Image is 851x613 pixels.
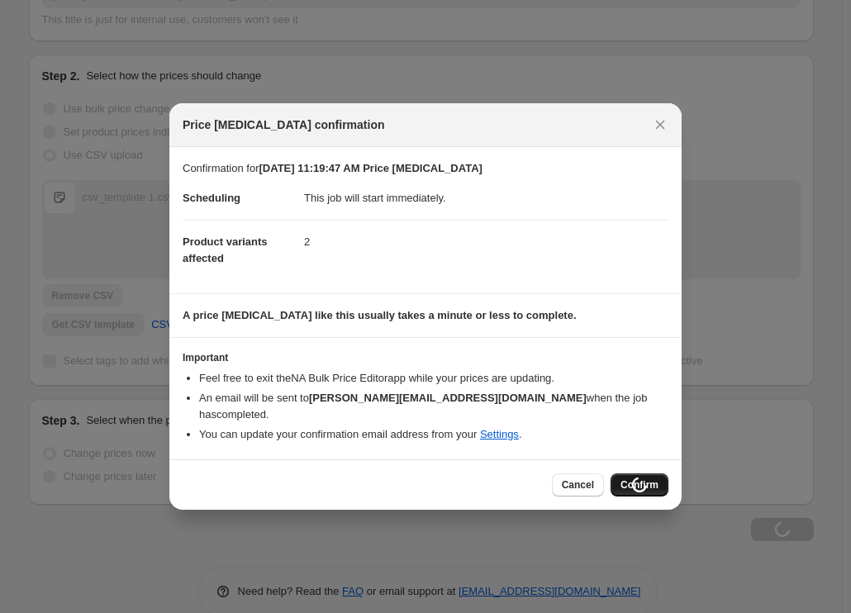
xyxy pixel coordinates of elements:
dd: This job will start immediately. [304,177,668,220]
dd: 2 [304,220,668,264]
b: [DATE] 11:19:47 AM Price [MEDICAL_DATA] [259,162,482,174]
button: Cancel [552,473,604,497]
span: Price [MEDICAL_DATA] confirmation [183,116,385,133]
li: Feel free to exit the NA Bulk Price Editor app while your prices are updating. [199,370,668,387]
b: [PERSON_NAME][EMAIL_ADDRESS][DOMAIN_NAME] [309,392,587,404]
span: Scheduling [183,192,240,204]
span: Product variants affected [183,235,268,264]
h3: Important [183,351,668,364]
a: Settings [480,428,519,440]
p: Confirmation for [183,160,668,177]
button: Close [649,113,672,136]
li: You can update your confirmation email address from your . [199,426,668,443]
b: A price [MEDICAL_DATA] like this usually takes a minute or less to complete. [183,309,577,321]
span: Cancel [562,478,594,492]
li: An email will be sent to when the job has completed . [199,390,668,423]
